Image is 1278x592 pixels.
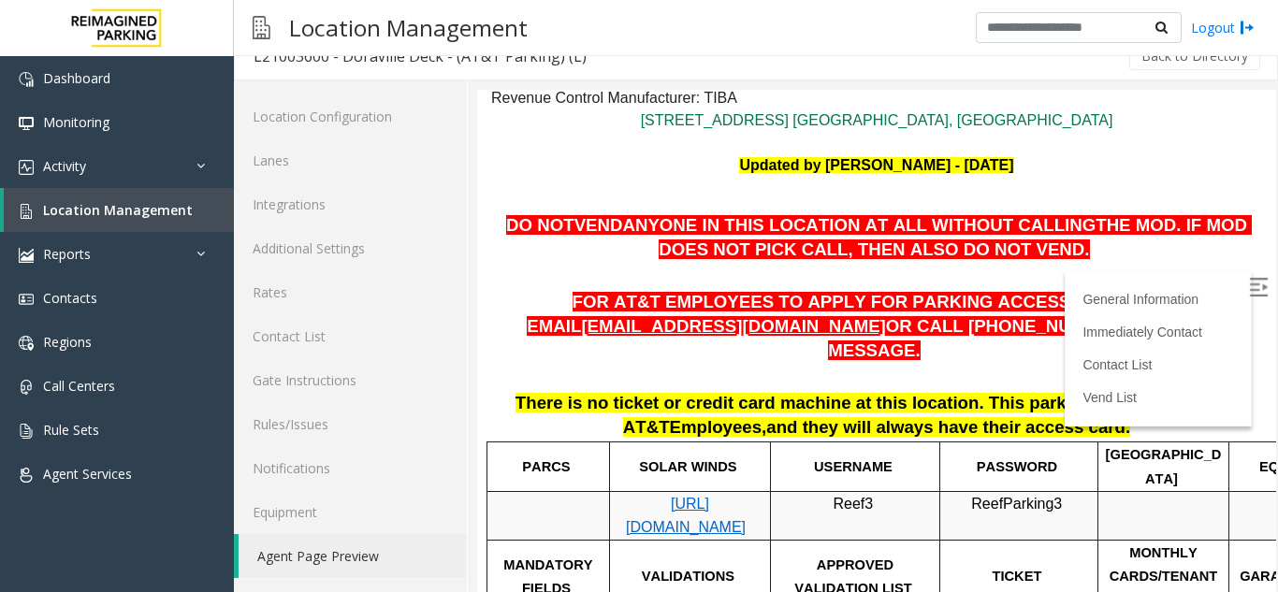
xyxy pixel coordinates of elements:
[494,406,585,422] span: ReefParking3
[104,226,408,246] span: [EMAIL_ADDRESS][DOMAIN_NAME]
[629,357,745,397] span: [GEOGRAPHIC_DATA]
[97,125,146,145] span: VEND
[43,421,99,439] span: Rule Sets
[239,534,467,578] a: Agent Page Preview
[43,333,92,351] span: Regions
[234,402,467,446] a: Rules/Issues
[4,188,234,232] a: Location Management
[289,327,653,347] span: and they will always have their access card.
[19,424,34,439] img: 'icon'
[605,300,660,315] a: Vend List
[351,226,754,270] span: OR CALL [PHONE_NUMBER] & LEAVE A MESSAGE.
[29,125,97,145] span: DO NOT
[1191,18,1255,37] a: Logout
[234,138,467,182] a: Lanes
[19,292,34,307] img: 'icon'
[317,468,434,507] span: APPROVED VALIDATION LIST
[19,336,34,351] img: 'icon'
[253,5,270,51] img: pageIcon
[234,270,467,314] a: Rates
[234,182,467,226] a: Integrations
[356,406,396,422] span: Reef3
[337,369,415,384] span: USERNAME
[182,125,775,169] span: . IF MOD DOES NOT PICK CALL, THEN ALSO DO NOT VEND.
[234,358,467,402] a: Gate Instructions
[500,369,580,384] span: PASSWORD
[43,113,109,131] span: Monitoring
[162,369,259,384] span: SOLAR WINDS
[234,94,467,138] a: Location Configuration
[516,479,565,494] span: TICKET
[234,446,467,490] a: Notifications
[234,490,467,534] a: Equipment
[193,327,290,347] span: Employees,
[254,44,587,68] div: L21003600 - Doraville Deck - (AT&T Parking) (L)
[772,188,791,207] img: Open/Close Sidebar Menu
[43,377,115,395] span: Call Centers
[19,248,34,263] img: 'icon'
[43,69,110,87] span: Dashboard
[632,455,741,518] span: MONTHLY CARDS/TENANTS
[19,160,34,175] img: 'icon'
[262,67,536,83] font: Updated by [PERSON_NAME] - [DATE]
[234,226,467,270] a: Additional Settings
[38,303,766,347] span: There is no ticket or credit card machine at this location. This parking lot is only for the AT&T
[19,116,34,131] img: 'icon'
[19,204,34,219] img: 'icon'
[43,465,132,483] span: Agent Services
[149,406,269,446] a: [URL][DOMAIN_NAME]
[605,202,721,217] a: General Information
[234,314,467,358] a: Contact List
[26,468,119,507] span: MANDATORY FIELDS
[19,380,34,395] img: 'icon'
[19,468,34,483] img: 'icon'
[43,289,97,307] span: Contacts
[1129,42,1260,70] button: Back to Directory
[618,125,699,145] span: THE MOD
[145,125,618,145] span: ANYONE IN THIS LOCATION AT ALL WITHOUT CALLING
[50,202,708,246] span: FOR AT&T EMPLOYEES TO APPLY FOR PARKING ACCESS, THEY MUST EMAIL
[43,157,86,175] span: Activity
[165,479,257,494] span: VALIDATIONS
[605,235,725,250] a: Immediately Contact
[104,229,408,245] a: [EMAIL_ADDRESS][DOMAIN_NAME]
[43,245,91,263] span: Reports
[43,201,193,219] span: Location Management
[605,267,675,282] a: Contact List
[19,72,34,87] img: 'icon'
[164,22,636,38] a: [STREET_ADDRESS] [GEOGRAPHIC_DATA], [GEOGRAPHIC_DATA]
[762,479,883,494] span: GARAGE LAYOUT
[45,369,93,384] span: PARCS
[782,369,864,384] span: EQUIPMENT
[1240,18,1255,37] img: logout
[280,5,537,51] h3: Location Management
